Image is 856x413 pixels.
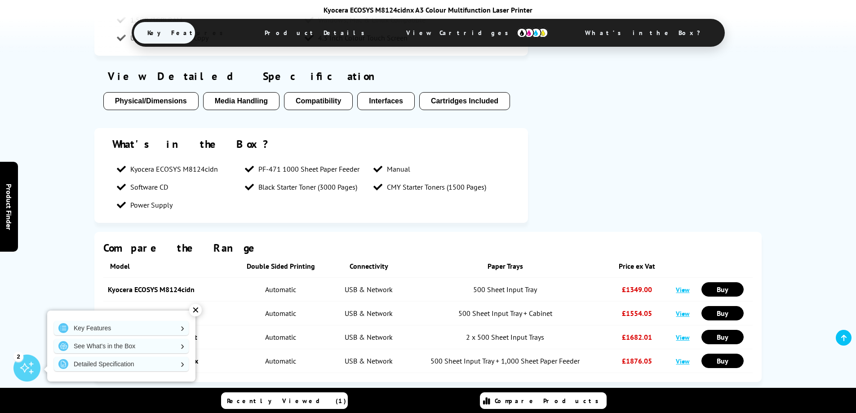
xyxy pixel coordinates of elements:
[203,92,279,110] button: Media Handling
[251,22,383,44] span: Product Details
[130,182,168,191] span: Software CD
[393,21,562,44] span: View Cartridges
[54,357,189,371] a: Detailed Specification
[333,278,405,302] td: USB & Network
[229,278,333,302] td: Automatic
[405,255,605,278] th: Paper Trays
[405,325,605,349] td: 2 x 500 Sheet Input Trays
[605,325,669,349] td: £1682.01
[405,278,605,302] td: 500 Sheet Input Tray
[103,92,199,110] button: Physical/Dimensions
[676,285,689,294] a: View
[229,302,333,325] td: Automatic
[333,325,405,349] td: USB & Network
[221,392,348,409] a: Recently Viewed (1)
[130,164,218,173] span: Kyocera ECOSYS M8124cidn
[112,137,510,151] div: What's in the Box?
[572,22,723,44] span: What’s in the Box?
[357,92,415,110] button: Interfaces
[676,357,689,365] a: View
[4,183,13,230] span: Product Finder
[229,255,333,278] th: Double Sided Printing
[419,92,510,110] button: Cartridges Included
[333,255,405,278] th: Connectivity
[284,92,353,110] button: Compatibility
[54,321,189,335] a: Key Features
[103,241,753,255] div: Compare the Range
[495,397,603,405] span: Compare Products
[387,182,486,191] span: CMY Starter Toners (1500 Pages)
[701,306,744,320] a: Buy
[54,339,189,353] a: See What's in the Box
[114,5,743,14] div: Kyocera ECOSYS M8124cidnx A3 Colour Multifunction Laser Printer
[701,330,744,344] a: Buy
[189,304,202,316] div: ✕
[605,278,669,302] td: £1349.00
[229,349,333,373] td: Automatic
[108,356,198,365] a: Kyocera ECOSYS M8124cidnx
[108,285,195,294] a: Kyocera ECOSYS M8124cidn
[605,255,669,278] th: Price ex Vat
[480,392,607,409] a: Compare Products
[701,354,744,368] a: Buy
[103,255,229,278] th: Model
[227,397,346,405] span: Recently Viewed (1)
[517,28,548,38] img: cmyk-icon.svg
[103,69,519,83] div: View Detailed Specification
[405,302,605,325] td: 500 Sheet Input Tray + Cabinet
[701,282,744,297] a: Buy
[605,349,669,373] td: £1876.05
[229,325,333,349] td: Automatic
[333,349,405,373] td: USB & Network
[333,302,405,325] td: USB & Network
[605,302,669,325] td: £1554.05
[130,200,173,209] span: Power Supply
[676,333,689,342] a: View
[405,349,605,373] td: 500 Sheet Input Tray + 1,000 Sheet Paper Feeder
[258,164,359,173] span: PF-471 1000 Sheet Paper Feeder
[676,309,689,318] a: View
[258,182,357,191] span: Black Starter Toner (3000 Pages)
[387,164,410,173] span: Manual
[13,351,23,361] div: 2
[134,22,241,44] span: Key Features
